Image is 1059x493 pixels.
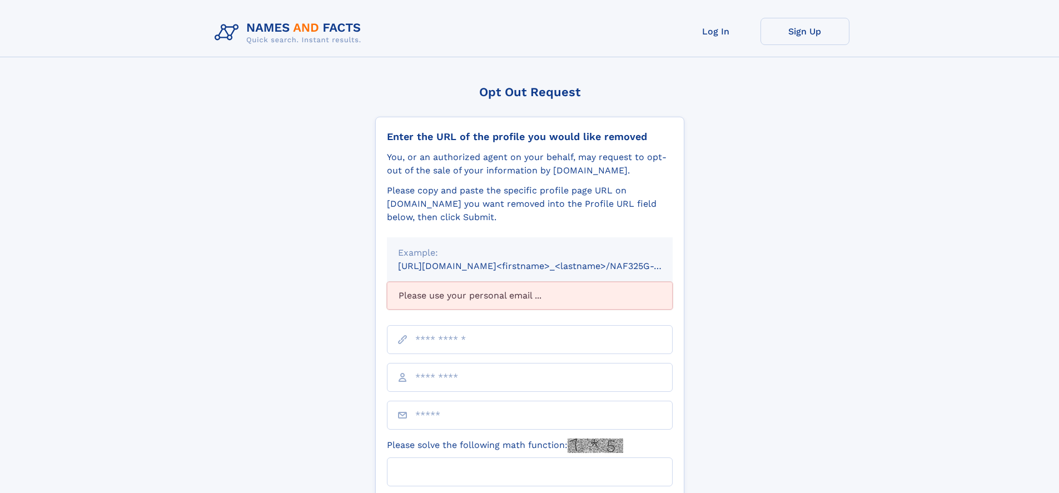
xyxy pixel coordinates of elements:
div: Opt Out Request [375,85,684,99]
a: Sign Up [760,18,849,45]
div: Please copy and paste the specific profile page URL on [DOMAIN_NAME] you want removed into the Pr... [387,184,673,224]
div: Example: [398,246,662,260]
div: Enter the URL of the profile you would like removed [387,131,673,143]
div: Please use your personal email ... [387,282,673,310]
a: Log In [672,18,760,45]
img: Logo Names and Facts [210,18,370,48]
div: You, or an authorized agent on your behalf, may request to opt-out of the sale of your informatio... [387,151,673,177]
label: Please solve the following math function: [387,439,623,453]
small: [URL][DOMAIN_NAME]<firstname>_<lastname>/NAF325G-xxxxxxxx [398,261,694,271]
